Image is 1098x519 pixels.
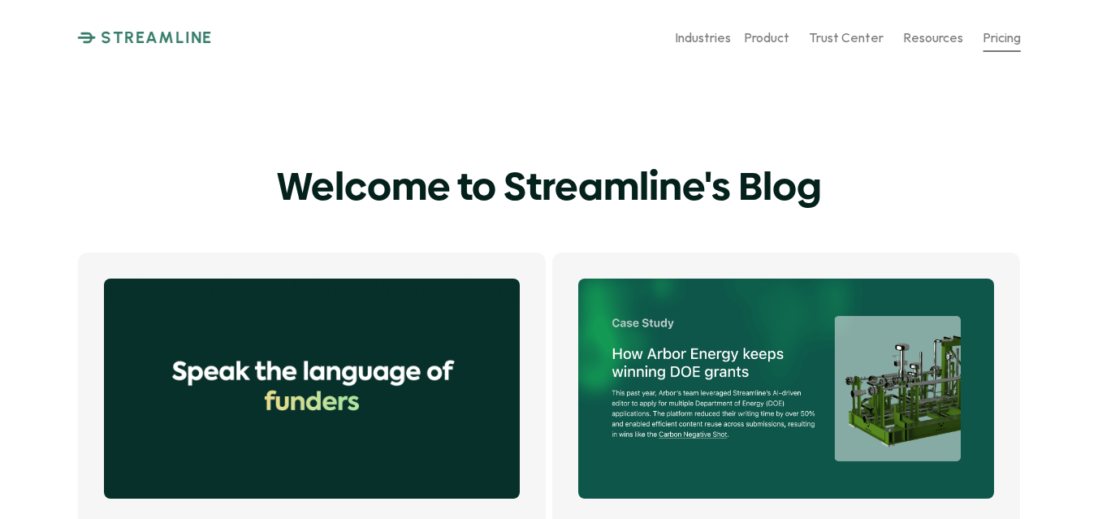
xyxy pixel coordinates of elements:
[903,24,963,52] a: Resources
[809,24,884,52] a: Trust Center
[101,28,213,47] p: STREAMLINE
[77,28,213,47] a: STREAMLINE
[983,24,1021,52] a: Pricing
[277,159,822,214] h1: Welcome to Streamline's Blog
[578,279,994,499] img: Arbor Energy’s team leveraged Streamline’s AI-driven editor to apply for multiple Department of E...
[809,29,884,45] p: Trust Center
[675,29,731,45] p: Industries
[104,279,520,499] img: Win government funding by speaking the language of funders
[983,29,1021,45] p: Pricing
[744,29,789,45] p: Product
[903,29,963,45] p: Resources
